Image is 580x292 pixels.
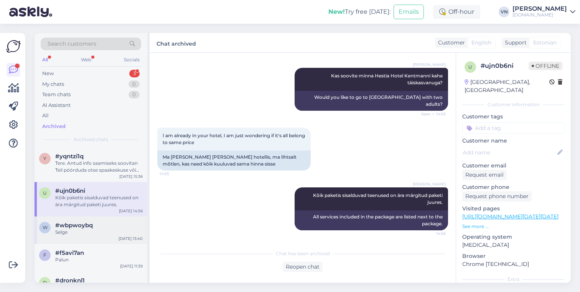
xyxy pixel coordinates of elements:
div: Archived [42,123,66,130]
div: 0 [129,91,140,98]
span: #wbpwoybq [55,222,93,229]
span: y [43,156,46,161]
span: w [43,225,48,230]
span: #f5avi7an [55,249,84,256]
input: Add a tag [462,122,565,134]
div: Extra [462,276,565,283]
div: [DATE] 15:36 [119,174,143,179]
div: [DATE] 11:39 [120,263,143,269]
span: Archived chats [74,136,108,143]
span: 14:56 [417,231,446,236]
span: Offline [529,62,562,70]
div: [DATE] 14:56 [119,208,143,214]
div: Customer [435,39,465,47]
p: Customer phone [462,183,565,191]
span: u [43,190,47,196]
div: Would you like to go to [GEOGRAPHIC_DATA] with two adults? [295,91,448,111]
div: Off-hour [433,5,480,19]
div: Ma [PERSON_NAME] [PERSON_NAME] hotellis, ma lihtsalt mõtlen, kas need kõik kuuluvad sama hinna sisse [157,151,311,171]
p: Customer email [462,162,565,170]
div: Kõik paketis sisalduvad teenused on ära märgitud paketi juures. [55,194,143,208]
div: All [41,55,49,65]
div: All services included in the package are listed next to the package. [295,210,448,230]
p: Visited pages [462,205,565,213]
a: [URL][DOMAIN_NAME][DATE][DATE] [462,213,559,220]
div: AI Assistant [42,102,71,109]
div: VN [499,7,509,17]
div: Customer information [462,101,565,108]
div: Tere. Antud info saamiseks soovitan Teil pöörduda otse spaakeskuse või hotelli [PERSON_NAME]. [55,160,143,174]
div: Selge [55,229,143,236]
div: 3 [129,70,140,77]
div: Palun [55,256,143,263]
div: Request email [462,170,507,180]
span: #yqntzi1q [55,153,84,160]
span: #ujn0b6ni [55,187,85,194]
span: I am already in your hotel, I am just wondering if it's all belong to same price [163,133,306,145]
div: Web [79,55,93,65]
div: 0 [129,80,140,88]
p: Customer tags [462,113,565,121]
span: u [468,64,472,70]
span: d [43,280,47,285]
div: Team chats [42,91,71,98]
div: My chats [42,80,64,88]
span: Chat has been archived [276,250,330,257]
div: Try free [DATE]: [328,7,391,16]
input: Add name [463,148,556,157]
div: [GEOGRAPHIC_DATA], [GEOGRAPHIC_DATA] [465,78,549,94]
span: [PERSON_NAME] [413,62,446,67]
p: [MEDICAL_DATA] [462,241,565,249]
span: Kõik paketis sisalduvad teenused on ära märgitud paketi juures. [313,192,444,205]
label: Chat archived [157,38,196,48]
div: Socials [122,55,141,65]
span: Search customers [48,40,96,48]
a: [PERSON_NAME][DOMAIN_NAME] [512,6,575,18]
span: 14:55 [160,171,188,177]
p: Browser [462,252,565,260]
div: New [42,70,54,77]
div: [DOMAIN_NAME] [512,12,567,18]
div: Request phone number [462,191,532,202]
div: Reopen chat [283,262,323,272]
p: Operating system [462,233,565,241]
span: [PERSON_NAME] [413,181,446,187]
div: # ujn0b6ni [481,61,529,71]
span: Kas soovite minna Hestia Hotel Kentmanni kahe täiskasvanuga? [331,73,444,85]
div: Support [502,39,527,47]
span: #dronknl1 [55,277,85,284]
span: Estonian [533,39,557,47]
div: [PERSON_NAME] [512,6,567,12]
span: English [471,39,491,47]
div: [DATE] 13:40 [119,236,143,241]
button: Emails [394,5,424,19]
img: Askly Logo [6,39,21,54]
b: New! [328,8,345,15]
span: f [43,252,46,258]
p: Chrome [TECHNICAL_ID] [462,260,565,268]
p: See more ... [462,223,565,230]
p: Customer name [462,137,565,145]
div: All [42,112,49,120]
span: Seen ✓ 14:55 [417,111,446,117]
